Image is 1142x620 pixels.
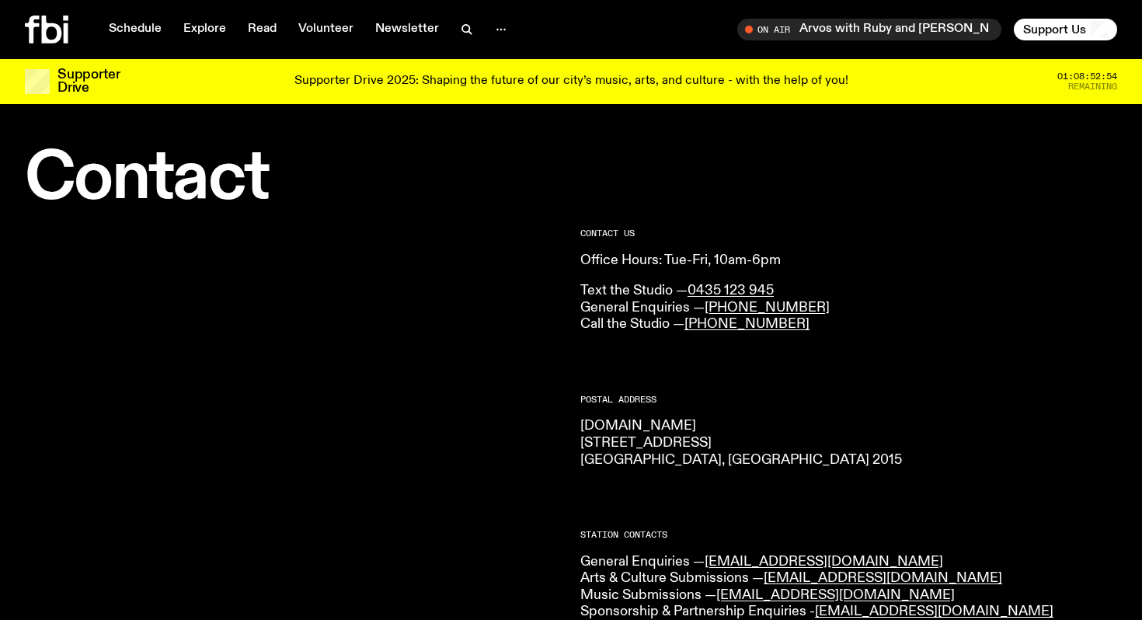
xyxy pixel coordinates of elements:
[705,301,830,315] a: [PHONE_NUMBER]
[99,19,171,40] a: Schedule
[174,19,235,40] a: Explore
[366,19,448,40] a: Newsletter
[580,229,1117,238] h2: CONTACT US
[294,75,848,89] p: Supporter Drive 2025: Shaping the future of our city’s music, arts, and culture - with the help o...
[1068,82,1117,91] span: Remaining
[289,19,363,40] a: Volunteer
[815,604,1053,618] a: [EMAIL_ADDRESS][DOMAIN_NAME]
[25,148,562,211] h1: Contact
[688,284,774,298] a: 0435 123 945
[705,555,943,569] a: [EMAIL_ADDRESS][DOMAIN_NAME]
[737,19,1001,40] button: On AirArvos with Ruby and [PERSON_NAME]
[684,317,809,331] a: [PHONE_NUMBER]
[580,418,1117,468] p: [DOMAIN_NAME] [STREET_ADDRESS] [GEOGRAPHIC_DATA], [GEOGRAPHIC_DATA] 2015
[580,395,1117,404] h2: Postal Address
[1057,72,1117,81] span: 01:08:52:54
[716,588,955,602] a: [EMAIL_ADDRESS][DOMAIN_NAME]
[1023,23,1086,37] span: Support Us
[238,19,286,40] a: Read
[580,253,1117,270] p: Office Hours: Tue-Fri, 10am-6pm
[57,68,120,95] h3: Supporter Drive
[580,531,1117,539] h2: Station Contacts
[764,571,1002,585] a: [EMAIL_ADDRESS][DOMAIN_NAME]
[580,283,1117,333] p: Text the Studio — General Enquiries — Call the Studio —
[1014,19,1117,40] button: Support Us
